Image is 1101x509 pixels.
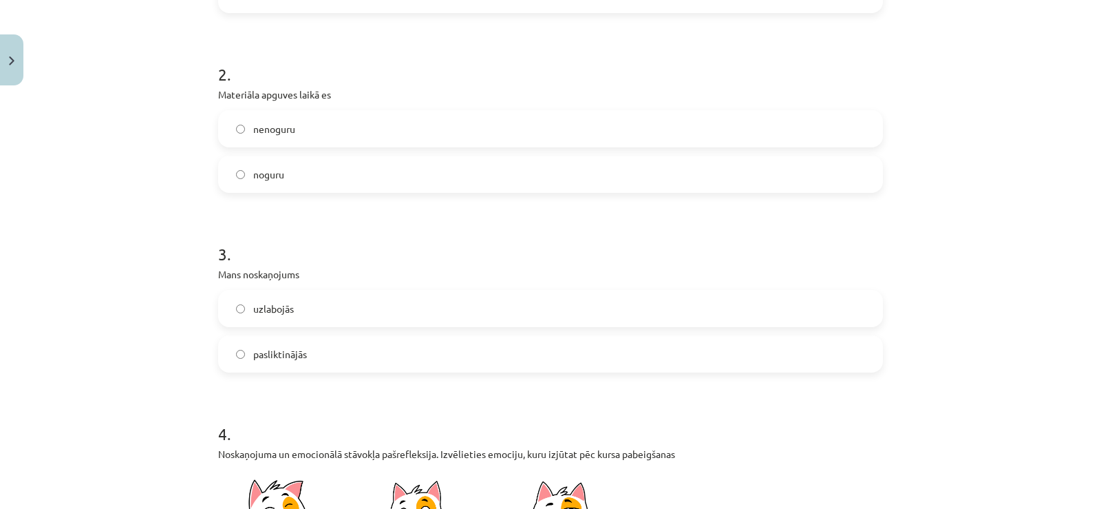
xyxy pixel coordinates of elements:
[218,447,883,461] p: Noskaņojuma un emocionālā stāvokļa pašrefleksija. Izvēlieties emociju, kuru izjūtat pēc kursa pab...
[218,400,883,443] h1: 4 .
[236,304,245,313] input: uzlabojās
[236,125,245,134] input: nenoguru
[218,41,883,83] h1: 2 .
[218,87,883,102] p: Materiāla apguves laikā es
[236,170,245,179] input: noguru
[253,302,294,316] span: uzlabojās
[253,347,307,362] span: pasliktinājās
[236,350,245,359] input: pasliktinājās
[218,220,883,263] h1: 3 .
[218,267,883,282] p: Mans noskaņojums
[9,56,14,65] img: icon-close-lesson-0947bae3869378f0d4975bcd49f059093ad1ed9edebbc8119c70593378902aed.svg
[253,167,284,182] span: noguru
[253,122,295,136] span: nenoguru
